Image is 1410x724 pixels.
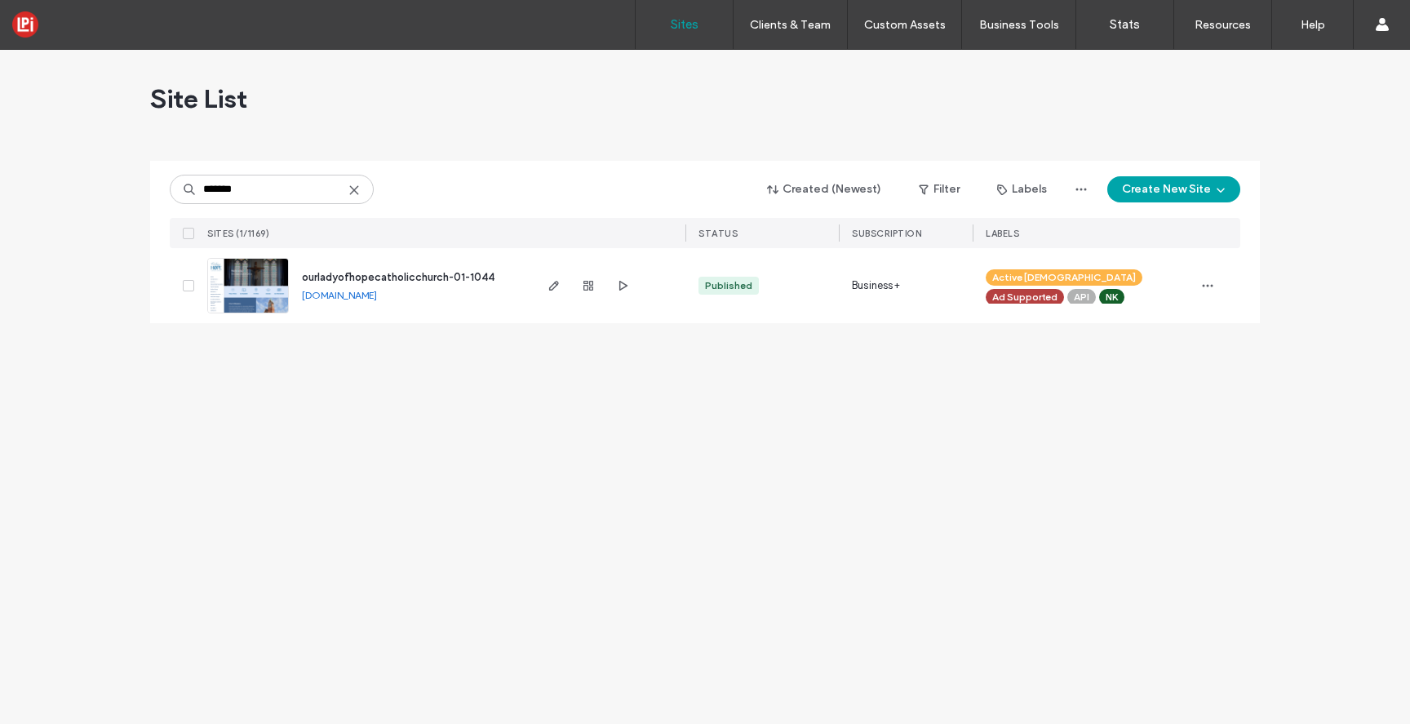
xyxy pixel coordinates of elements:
[1301,18,1325,32] label: Help
[671,17,698,32] label: Sites
[1110,17,1140,32] label: Stats
[1106,290,1118,304] span: NK
[302,271,494,283] a: ourladyofhopecatholicchurch-01-1044
[750,18,831,32] label: Clients & Team
[992,290,1057,304] span: Ad Supported
[986,228,1019,239] span: LABELS
[864,18,946,32] label: Custom Assets
[705,278,752,293] div: Published
[698,228,738,239] span: STATUS
[1074,290,1089,304] span: API
[979,18,1059,32] label: Business Tools
[753,176,896,202] button: Created (Newest)
[1107,176,1240,202] button: Create New Site
[150,82,247,115] span: Site List
[207,228,269,239] span: SITES (1/1169)
[982,176,1062,202] button: Labels
[992,270,1136,285] span: Active [DEMOGRAPHIC_DATA]
[852,278,900,294] span: Business+
[852,228,921,239] span: SUBSCRIPTION
[302,289,377,301] a: [DOMAIN_NAME]
[1195,18,1251,32] label: Resources
[902,176,976,202] button: Filter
